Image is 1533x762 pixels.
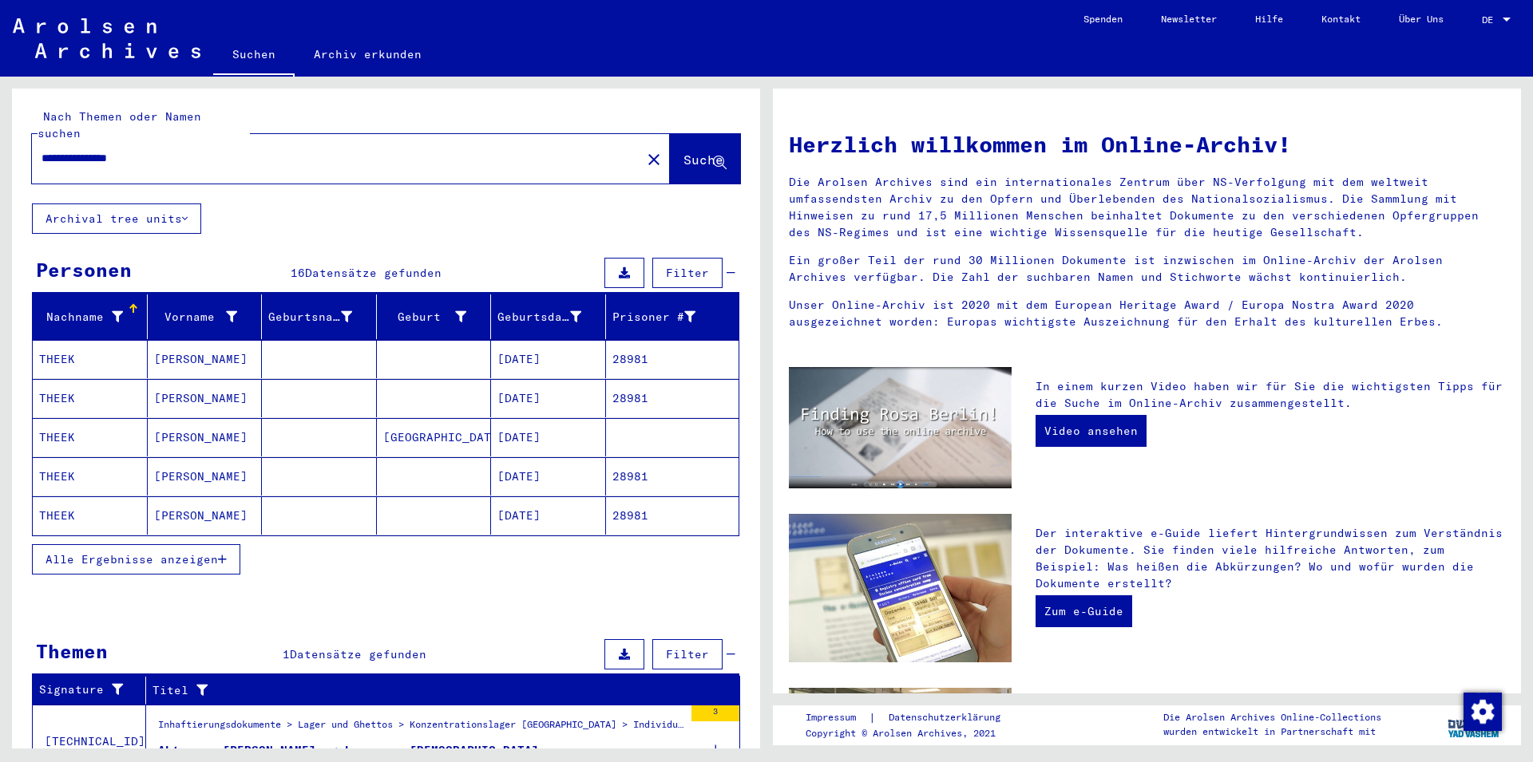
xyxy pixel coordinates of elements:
[32,203,201,234] button: Archival tree units
[652,258,723,288] button: Filter
[36,255,132,284] div: Personen
[606,457,739,495] mat-cell: 28981
[1036,378,1505,412] p: In einem kurzen Video haben wir für Sie die wichtigsten Tipps für die Suche im Online-Archiv zusa...
[148,418,263,456] mat-cell: [PERSON_NAME]
[606,340,739,378] mat-cell: 28981
[148,457,263,495] mat-cell: [PERSON_NAME]
[806,726,1020,740] p: Copyright © Arolsen Archives, 2021
[683,152,723,168] span: Suche
[1444,705,1504,744] img: yv_logo.png
[789,174,1505,241] p: Die Arolsen Archives sind ein internationales Zentrum über NS-Verfolgung mit dem weltweit umfasse...
[39,681,125,698] div: Signature
[39,677,145,703] div: Signature
[39,304,147,330] div: Nachname
[383,309,467,326] div: Geburt‏
[154,309,238,326] div: Vorname
[612,309,696,326] div: Prisoner #
[295,35,441,73] a: Archiv erkunden
[33,340,148,378] mat-cell: THEEK
[491,379,606,417] mat-cell: [DATE]
[497,304,605,330] div: Geburtsdatum
[806,709,1020,726] div: |
[377,418,492,456] mat-cell: [GEOGRAPHIC_DATA]
[33,379,148,417] mat-cell: THEEK
[268,304,376,330] div: Geburtsname
[1163,710,1381,724] p: Die Arolsen Archives Online-Collections
[38,109,201,140] mat-label: Nach Themen oder Namen suchen
[789,128,1505,161] h1: Herzlich willkommen im Online-Archiv!
[1482,14,1499,26] span: DE
[33,496,148,535] mat-cell: THEEK
[491,457,606,495] mat-cell: [DATE]
[305,266,442,280] span: Datensätze gefunden
[158,717,683,740] div: Inhaftierungsdokumente > Lager und Ghettos > Konzentrationslager [GEOGRAPHIC_DATA] > Individuelle...
[290,647,426,661] span: Datensätze gefunden
[213,35,295,77] a: Suchen
[39,309,123,326] div: Nachname
[153,682,700,699] div: Titel
[153,677,720,703] div: Titel
[1464,693,1502,731] img: Zustimmung ändern
[644,150,664,169] mat-icon: close
[666,647,709,661] span: Filter
[283,647,290,661] span: 1
[670,134,740,184] button: Suche
[1036,415,1147,447] a: Video ansehen
[1163,724,1381,739] p: wurden entwickelt in Partnerschaft mit
[652,639,723,669] button: Filter
[36,637,108,665] div: Themen
[33,457,148,495] mat-cell: THEEK
[789,367,1012,488] img: video.jpg
[148,379,263,417] mat-cell: [PERSON_NAME]
[262,294,377,339] mat-header-cell: Geburtsname
[148,496,263,535] mat-cell: [PERSON_NAME]
[491,294,606,339] mat-header-cell: Geburtsdatum
[691,705,739,721] div: 3
[491,418,606,456] mat-cell: [DATE]
[154,304,262,330] div: Vorname
[377,294,492,339] mat-header-cell: Geburt‏
[148,294,263,339] mat-header-cell: Vorname
[606,379,739,417] mat-cell: 28981
[666,266,709,280] span: Filter
[1036,595,1132,627] a: Zum e-Guide
[33,418,148,456] mat-cell: THEEK
[32,544,240,574] button: Alle Ergebnisse anzeigen
[789,252,1505,286] p: Ein großer Teil der rund 30 Millionen Dokumente ist inzwischen im Online-Archiv der Arolsen Archi...
[606,294,739,339] mat-header-cell: Prisoner #
[876,709,1020,726] a: Datenschutzerklärung
[638,143,670,175] button: Clear
[148,340,263,378] mat-cell: [PERSON_NAME]
[33,294,148,339] mat-header-cell: Nachname
[789,514,1012,662] img: eguide.jpg
[13,18,200,58] img: Arolsen_neg.svg
[158,742,539,759] div: Akte von [PERSON_NAME], geboren am [DEMOGRAPHIC_DATA]
[46,552,218,567] span: Alle Ergebnisse anzeigen
[268,309,352,326] div: Geburtsname
[806,709,869,726] a: Impressum
[383,304,491,330] div: Geburt‏
[606,496,739,535] mat-cell: 28981
[1036,525,1505,592] p: Der interaktive e-Guide liefert Hintergrundwissen zum Verständnis der Dokumente. Sie finden viele...
[291,266,305,280] span: 16
[789,297,1505,330] p: Unser Online-Archiv ist 2020 mit dem European Heritage Award / Europa Nostra Award 2020 ausgezeic...
[491,340,606,378] mat-cell: [DATE]
[491,496,606,535] mat-cell: [DATE]
[497,309,581,326] div: Geburtsdatum
[612,304,720,330] div: Prisoner #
